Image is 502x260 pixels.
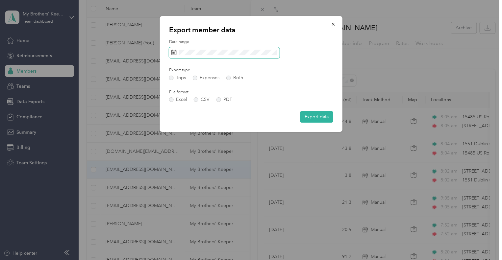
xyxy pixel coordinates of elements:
label: Excel [169,97,187,102]
label: Trips [169,76,186,80]
label: Export type [169,67,243,73]
button: Export data [300,111,333,123]
label: File format [169,89,243,95]
label: Expenses [193,76,219,80]
label: Both [226,76,243,80]
iframe: Everlance-gr Chat Button Frame [465,223,502,260]
label: CSV [194,97,210,102]
p: Export member data [169,25,333,35]
label: PDF [216,97,232,102]
label: Date range [169,39,333,45]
